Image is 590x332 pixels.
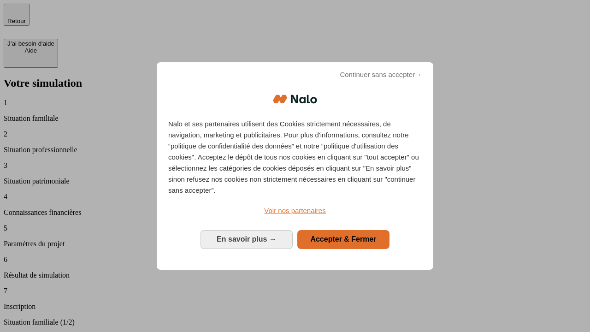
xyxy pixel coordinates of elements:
[168,205,422,216] a: Voir nos partenaires
[201,230,293,249] button: En savoir plus: Configurer vos consentements
[340,69,422,80] span: Continuer sans accepter→
[297,230,389,249] button: Accepter & Fermer: Accepter notre traitement des données et fermer
[273,85,317,113] img: Logo
[264,207,325,214] span: Voir nos partenaires
[168,119,422,196] p: Nalo et ses partenaires utilisent des Cookies strictement nécessaires, de navigation, marketing e...
[157,62,433,269] div: Bienvenue chez Nalo Gestion du consentement
[217,235,277,243] span: En savoir plus →
[310,235,376,243] span: Accepter & Fermer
